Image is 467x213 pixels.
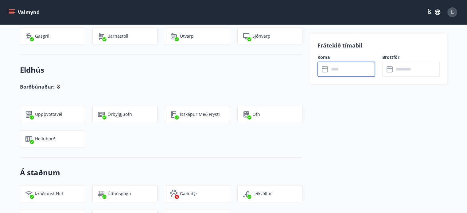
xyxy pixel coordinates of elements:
[180,111,220,117] p: Ísskápur með frysti
[243,190,250,197] img: qe69Qk1XRHxUS6SlVorqwOSuwvskut3fG79gUJPU.svg
[20,167,302,178] h3: Á staðnum
[98,111,105,118] img: WhzojLTXTmGNzu0iQ37bh4OB8HAJRP8FBs0dzKJK.svg
[35,136,55,142] p: Helluborð
[107,33,128,39] p: Barnastóll
[382,54,440,60] label: Brottför
[170,111,177,118] img: CeBo16TNt2DMwKWDoQVkwc0rPfUARCXLnVWH1QgS.svg
[170,190,177,197] img: pxcaIm5dSOV3FS4whs1soiYWTwFQvksT25a9J10C.svg
[243,32,250,40] img: mAminyBEY3mRTAfayxHTq5gfGd6GwGu9CEpuJRvg.svg
[35,191,63,197] p: Þráðlaust net
[180,33,194,39] p: Útvarp
[35,111,62,117] p: Uppþvottavél
[317,54,375,60] label: Koma
[57,82,60,91] h6: 8
[35,33,51,39] p: Gasgrill
[25,111,33,118] img: 7hj2GulIrg6h11dFIpsIzg8Ak2vZaScVwTihwv8g.svg
[252,191,272,197] p: Leikvöllur
[424,7,444,18] button: ÍS
[7,7,42,18] button: menu
[317,41,440,49] p: Frátekið tímabil
[98,190,105,197] img: zl1QXYWpuXQflmynrNOhYvHk3MCGPnvF2zCJrr1J.svg
[243,111,250,118] img: zPVQBp9blEdIFer1EsEXGkdLSf6HnpjwYpytJsbc.svg
[107,111,132,117] p: Örbylgjuofn
[20,83,55,90] span: Borðbúnaður:
[25,135,33,143] img: 9R1hYb2mT2cBJz2TGv4EKaumi4SmHMVDNXcQ7C8P.svg
[180,191,197,197] p: Gæludýr
[20,65,302,75] h3: Eldhús
[252,111,260,117] p: Ofn
[107,191,131,197] p: Útihúsgögn
[25,32,33,40] img: ZXjrS3QKesehq6nQAPjaRuRTI364z8ohTALB4wBr.svg
[252,33,270,39] p: Sjónvarp
[25,190,33,197] img: HJRyFFsYp6qjeUYhR4dAD8CaCEsnIFYZ05miwXoh.svg
[451,9,454,16] span: L
[170,32,177,40] img: HjsXMP79zaSHlY54vW4Et0sdqheuFiP1RYfGwuXf.svg
[445,5,460,20] button: L
[98,32,105,40] img: ro1VYixuww4Qdd7lsw8J65QhOwJZ1j2DOUyXo3Mt.svg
